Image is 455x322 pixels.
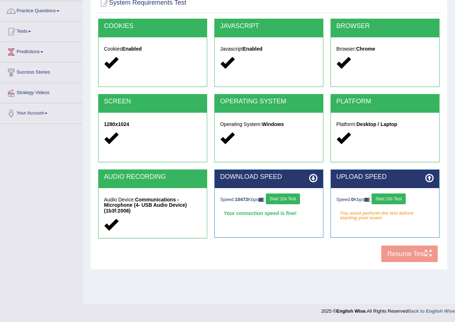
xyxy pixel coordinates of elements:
h2: OPERATING SYSTEM [220,98,318,105]
strong: 10473 [235,197,248,202]
h2: SCREEN [104,98,201,105]
strong: Desktop / Laptop [356,121,397,127]
a: Strategy Videos [0,83,82,101]
h5: Operating System: [220,122,318,127]
a: Practice Questions [0,1,82,19]
h5: Javascript [220,46,318,52]
h2: PLATFORM [336,98,434,105]
div: 2025 © All Rights Reserved [321,304,455,314]
h5: Platform: [336,122,434,127]
em: You must perform the test before starting your exam [336,208,434,219]
strong: Enabled [243,46,262,52]
strong: Communications - Microphone (4- USB Audio Device) (1b3f:2008) [104,197,187,214]
a: Tests [0,22,82,39]
div: Speed: Kbps [336,193,434,206]
h2: COOKIES [104,23,201,30]
a: Success Stories [0,62,82,80]
img: ajax-loader-fb-connection.gif [364,198,370,202]
button: Start 10s Test [372,193,406,204]
h5: Browser: [336,46,434,52]
strong: 0 [351,197,354,202]
h2: JAVASCRIPT [220,23,318,30]
img: ajax-loader-fb-connection.gif [259,198,264,202]
strong: Enabled [122,46,142,52]
h5: Audio Device: [104,197,201,214]
div: Speed: Kbps [220,193,318,206]
h2: AUDIO RECORDING [104,173,201,181]
button: Start 10s Test [266,193,300,204]
h2: BROWSER [336,23,434,30]
a: Predictions [0,42,82,60]
a: Your Account [0,103,82,121]
strong: English Wise. [336,308,367,314]
strong: Windows [262,121,284,127]
h2: UPLOAD SPEED [336,173,434,181]
strong: 1280x1024 [104,121,129,127]
h5: Cookies [104,46,201,52]
div: Your connection speed is fine! [220,208,318,219]
a: Back to English Wise [408,308,455,314]
strong: Chrome [356,46,375,52]
h2: DOWNLOAD SPEED [220,173,318,181]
